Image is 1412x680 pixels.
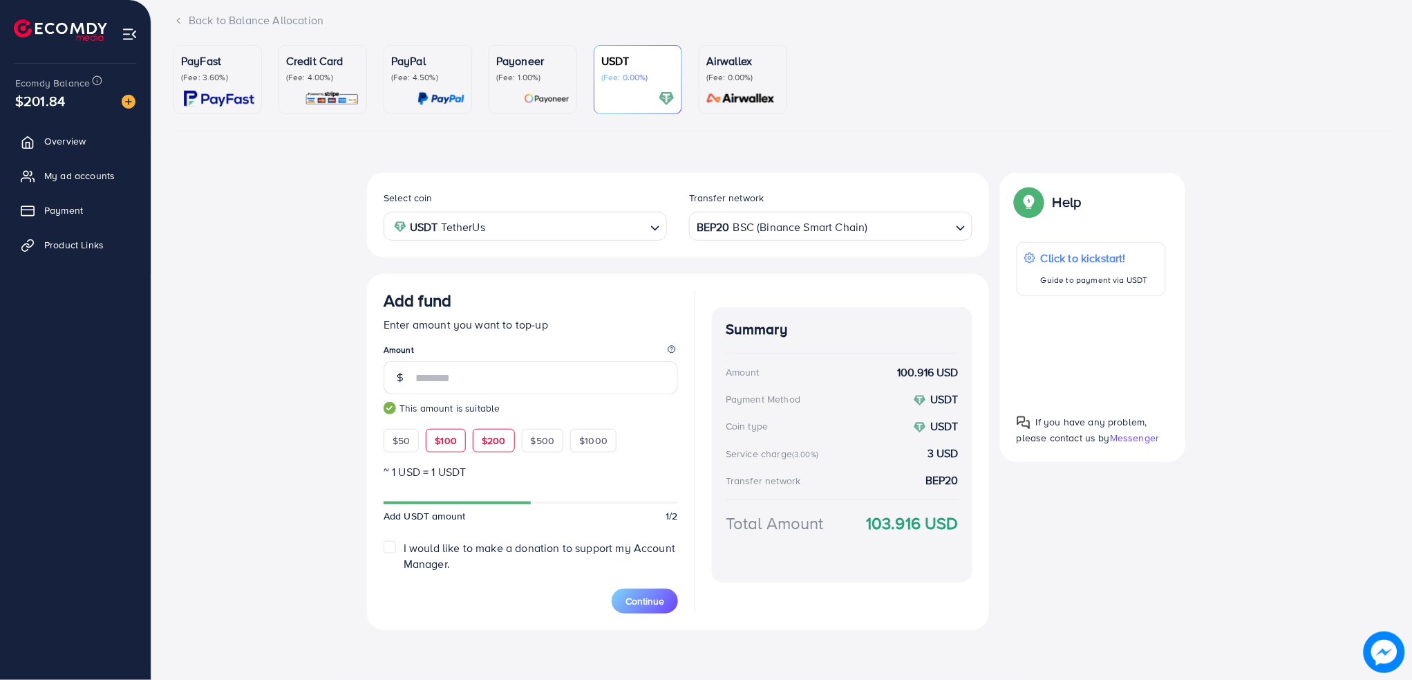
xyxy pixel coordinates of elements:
[866,511,959,535] strong: 103.916 USD
[417,91,464,107] img: card
[914,421,926,434] img: coin
[384,316,678,333] p: Enter amount you want to top-up
[726,392,800,406] div: Payment Method
[435,434,457,448] span: $100
[666,509,678,523] span: 1/2
[612,589,678,614] button: Continue
[1041,250,1148,266] p: Click to kickstart!
[384,212,667,240] div: Search for option
[792,449,818,460] small: (3.00%)
[659,91,675,107] img: card
[601,72,675,83] p: (Fee: 0.00%)
[914,394,926,407] img: coin
[733,217,868,237] span: BSC (Binance Smart Chain)
[384,191,433,205] label: Select coin
[393,434,410,448] span: $50
[697,217,730,237] strong: BEP20
[15,76,90,90] span: Ecomdy Balance
[1110,431,1159,445] span: Messenger
[928,445,959,461] strong: 3 USD
[689,191,764,205] label: Transfer network
[44,134,86,148] span: Overview
[410,217,438,237] strong: USDT
[404,540,675,571] span: I would like to make a donation to support my Account Manager.
[726,447,822,461] div: Service charge
[181,53,254,69] p: PayFast
[930,392,959,407] strong: USDT
[726,365,760,379] div: Amount
[930,419,959,434] strong: USDT
[1017,190,1042,214] img: Popup guide
[44,238,104,252] span: Product Links
[15,91,65,111] span: $201.84
[394,221,406,233] img: coin
[925,472,959,488] strong: BEP20
[489,216,645,237] input: Search for option
[305,91,359,107] img: card
[184,91,254,107] img: card
[173,12,1390,28] div: Back to Balance Allocation
[625,594,664,608] span: Continue
[384,509,465,523] span: Add USDT amount
[496,72,569,83] p: (Fee: 1.00%)
[1364,632,1405,673] img: image
[10,162,140,190] a: My ad accounts
[579,434,608,448] span: $1000
[726,419,768,433] div: Coin type
[442,217,485,237] span: TetherUs
[384,291,451,311] h3: Add fund
[384,401,678,415] small: This amount is suitable
[726,321,959,338] h4: Summary
[384,463,678,480] p: ~ 1 USD = 1 USDT
[1017,416,1030,430] img: Popup guide
[286,72,359,83] p: (Fee: 4.00%)
[524,91,569,107] img: card
[482,434,506,448] span: $200
[122,95,135,109] img: image
[10,196,140,224] a: Payment
[1053,194,1082,210] p: Help
[726,511,824,535] div: Total Amount
[1041,272,1148,288] p: Guide to payment via USDT
[286,53,359,69] p: Credit Card
[181,72,254,83] p: (Fee: 3.60%)
[496,53,569,69] p: Payoneer
[384,402,396,414] img: guide
[726,474,801,488] div: Transfer network
[869,216,950,237] input: Search for option
[689,212,972,240] div: Search for option
[384,344,678,361] legend: Amount
[706,72,780,83] p: (Fee: 0.00%)
[702,91,780,107] img: card
[122,26,138,42] img: menu
[10,231,140,259] a: Product Links
[706,53,780,69] p: Airwallex
[14,19,107,41] img: logo
[601,53,675,69] p: USDT
[897,365,959,380] strong: 100.916 USD
[44,169,115,183] span: My ad accounts
[1017,415,1147,445] span: If you have any problem, please contact us by
[44,203,83,217] span: Payment
[391,72,464,83] p: (Fee: 4.50%)
[531,434,555,448] span: $500
[10,127,140,155] a: Overview
[391,53,464,69] p: PayPal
